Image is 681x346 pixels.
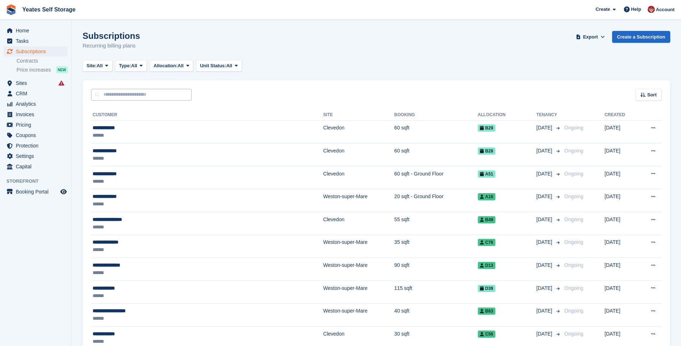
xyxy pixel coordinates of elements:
a: menu [4,26,68,36]
div: NEW [56,66,68,73]
span: [DATE] [536,170,554,178]
td: Weston-super-Mare [323,304,394,327]
span: Settings [16,151,59,161]
td: Weston-super-Mare [323,281,394,304]
a: menu [4,36,68,46]
td: [DATE] [605,120,638,144]
button: Export [575,31,606,43]
span: D39 [478,285,495,292]
span: Pricing [16,120,59,130]
span: [DATE] [536,216,554,223]
h1: Subscriptions [83,31,140,41]
th: Customer [91,109,323,121]
span: B49 [478,216,495,223]
span: A51 [478,170,495,178]
span: Protection [16,141,59,151]
span: [DATE] [536,238,554,246]
td: [DATE] [605,166,638,189]
span: CRM [16,88,59,99]
span: Allocation: [154,62,178,69]
th: Booking [394,109,477,121]
span: Storefront [6,178,71,185]
i: Smart entry sync failures have occurred [59,80,64,86]
span: [DATE] [536,307,554,315]
span: Ongoing [564,239,583,245]
button: Allocation: All [150,60,193,72]
td: 40 sqft [394,304,477,327]
a: menu [4,88,68,99]
td: Weston-super-Mare [323,235,394,258]
span: C76 [478,239,495,246]
span: Ongoing [564,194,583,199]
a: menu [4,187,68,197]
span: [DATE] [536,261,554,269]
span: [DATE] [536,147,554,155]
a: Yeates Self Storage [19,4,79,15]
span: Analytics [16,99,59,109]
span: Site: [87,62,97,69]
span: Subscriptions [16,46,59,56]
th: Site [323,109,394,121]
span: Capital [16,161,59,172]
span: Ongoing [564,125,583,131]
span: Ongoing [564,148,583,154]
span: Ongoing [564,217,583,222]
th: Tenancy [536,109,561,121]
img: stora-icon-8386f47178a22dfd0bd8f6a31ec36ba5ce8667c1dd55bd0f319d3a0aa187defe.svg [6,4,17,15]
span: Export [583,33,598,41]
span: Create [596,6,610,13]
span: Account [656,6,675,13]
span: C56 [478,331,495,338]
a: menu [4,120,68,130]
span: B63 [478,308,495,315]
a: menu [4,109,68,119]
a: menu [4,99,68,109]
span: [DATE] [536,330,554,338]
span: Ongoing [564,308,583,314]
a: menu [4,141,68,151]
span: Help [631,6,641,13]
td: [DATE] [605,144,638,167]
button: Site: All [83,60,112,72]
th: Allocation [478,109,537,121]
span: Invoices [16,109,59,119]
a: menu [4,161,68,172]
span: Coupons [16,130,59,140]
td: Clevedon [323,212,394,235]
td: Weston-super-Mare [323,258,394,281]
span: Booking Portal [16,187,59,197]
span: B28 [478,147,495,155]
a: Preview store [59,187,68,196]
span: Price increases [17,67,51,73]
td: [DATE] [605,212,638,235]
td: [DATE] [605,258,638,281]
span: All [226,62,232,69]
td: [DATE] [605,189,638,212]
a: menu [4,151,68,161]
td: 115 sqft [394,281,477,304]
span: All [131,62,137,69]
span: [DATE] [536,284,554,292]
a: menu [4,130,68,140]
td: Clevedon [323,120,394,144]
span: Type: [119,62,131,69]
td: 55 sqft [394,212,477,235]
span: Unit Status: [200,62,226,69]
span: Ongoing [564,171,583,177]
span: All [97,62,103,69]
td: Clevedon [323,166,394,189]
a: Create a Subscription [612,31,670,43]
td: 60 sqft - Ground Floor [394,166,477,189]
td: 20 sqft - Ground Floor [394,189,477,212]
span: A16 [478,193,495,200]
span: Sort [647,91,657,99]
a: menu [4,46,68,56]
span: D13 [478,262,495,269]
span: Sites [16,78,59,88]
a: Price increases NEW [17,66,68,74]
td: Clevedon [323,144,394,167]
span: B29 [478,124,495,132]
td: [DATE] [605,235,638,258]
a: menu [4,78,68,88]
td: 60 sqft [394,144,477,167]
